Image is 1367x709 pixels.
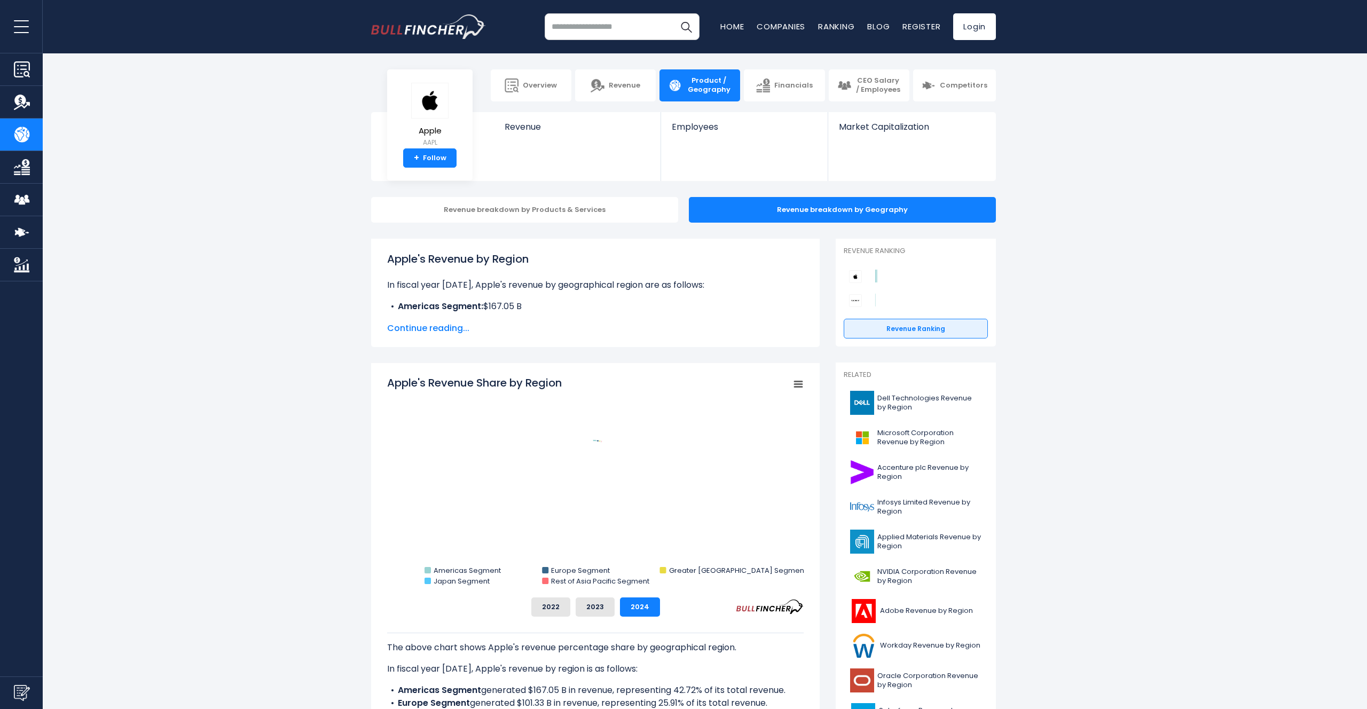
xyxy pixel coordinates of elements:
img: AMAT logo [850,530,874,554]
a: +Follow [403,148,457,168]
a: Overview [491,69,571,101]
p: Related [844,371,988,380]
a: NVIDIA Corporation Revenue by Region [844,562,988,591]
span: Apple [411,127,449,136]
a: Revenue Ranking [844,319,988,339]
b: Americas Segment [398,684,481,696]
a: Microsoft Corporation Revenue by Region [844,423,988,452]
a: Apple AAPL [411,82,449,149]
a: Revenue [494,112,661,150]
b: Europe Segment [398,697,470,709]
span: Oracle Corporation Revenue by Region [877,672,981,690]
span: Dell Technologies Revenue by Region [877,394,981,412]
a: Applied Materials Revenue by Region [844,527,988,556]
span: Microsoft Corporation Revenue by Region [877,429,981,447]
b: Americas Segment: [398,300,483,312]
span: Revenue [505,122,650,132]
a: Accenture plc Revenue by Region [844,458,988,487]
span: Infosys Limited Revenue by Region [877,498,981,516]
strong: + [414,153,419,163]
a: Product / Geography [659,69,740,101]
a: Employees [661,112,827,150]
li: generated $167.05 B in revenue, representing 42.72% of its total revenue. [387,684,804,697]
a: Dell Technologies Revenue by Region [844,388,988,417]
div: Revenue breakdown by Geography [689,197,996,223]
img: MSFT logo [850,426,874,450]
span: Adobe Revenue by Region [880,606,973,616]
span: Overview [523,81,557,90]
div: Revenue breakdown by Products & Services [371,197,678,223]
a: Home [720,21,744,32]
img: DELL logo [850,391,874,415]
a: Infosys Limited Revenue by Region [844,492,988,522]
img: INFY logo [850,495,874,519]
text: Americas Segment [434,565,501,576]
span: Employees [672,122,816,132]
img: ACN logo [850,460,874,484]
a: Workday Revenue by Region [844,631,988,660]
a: Revenue [575,69,656,101]
button: Search [673,13,700,40]
img: WDAY logo [850,634,877,658]
p: In fiscal year [DATE], Apple's revenue by geographical region are as follows: [387,279,804,292]
a: Companies [757,21,805,32]
button: 2022 [531,597,570,617]
a: Adobe Revenue by Region [844,596,988,626]
a: Login [953,13,996,40]
a: Competitors [913,69,996,101]
span: Continue reading... [387,322,804,335]
b: Europe Segment: [398,313,472,325]
span: Revenue [609,81,640,90]
span: Workday Revenue by Region [880,641,980,650]
p: In fiscal year [DATE], Apple's revenue by region is as follows: [387,663,804,675]
svg: Apple's Revenue Share by Region [387,375,804,589]
span: Market Capitalization [839,122,984,132]
li: $101.33 B [387,313,804,326]
button: 2023 [576,597,615,617]
img: ADBE logo [850,599,877,623]
button: 2024 [620,597,660,617]
img: Apple competitors logo [849,270,862,283]
small: AAPL [411,138,449,147]
a: Go to homepage [371,14,486,39]
span: Financials [774,81,813,90]
text: Japan Segment [434,576,490,586]
span: NVIDIA Corporation Revenue by Region [877,568,981,586]
img: ORCL logo [850,668,874,692]
a: Register [902,21,940,32]
text: Europe Segment [551,565,610,576]
img: bullfincher logo [371,14,486,39]
span: Competitors [940,81,987,90]
a: Financials [744,69,824,101]
p: The above chart shows Apple's revenue percentage share by geographical region. [387,641,804,654]
li: $167.05 B [387,300,804,313]
span: Applied Materials Revenue by Region [877,533,981,551]
a: Ranking [818,21,854,32]
a: CEO Salary / Employees [829,69,909,101]
tspan: Apple's Revenue Share by Region [387,375,562,390]
h1: Apple's Revenue by Region [387,251,804,267]
a: Market Capitalization [828,112,995,150]
span: Accenture plc Revenue by Region [877,463,981,482]
text: Rest of Asia Pacific Segment [551,576,649,586]
img: NVDA logo [850,564,874,588]
span: CEO Salary / Employees [855,76,901,94]
a: Oracle Corporation Revenue by Region [844,666,988,695]
span: Product / Geography [686,76,732,94]
a: Blog [867,21,890,32]
img: Sony Group Corporation competitors logo [849,294,862,307]
text: Greater [GEOGRAPHIC_DATA] Segment [669,565,806,576]
p: Revenue Ranking [844,247,988,256]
